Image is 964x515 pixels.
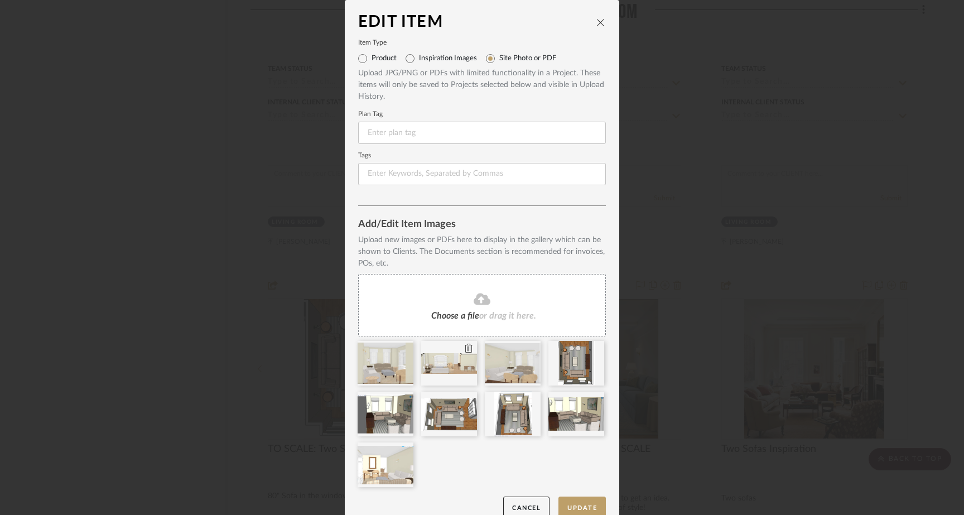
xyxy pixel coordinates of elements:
mat-radio-group: Select item type [358,50,606,68]
label: Inspiration Images [419,54,477,63]
button: close [596,17,606,27]
input: Enter plan tag [358,122,606,144]
span: or drag it here. [479,311,536,320]
div: Add/Edit Item Images [358,219,606,230]
div: Upload new images or PDFs here to display in the gallery which can be shown to Clients. The Docum... [358,234,606,269]
input: Enter Keywords, Separated by Commas [358,163,606,185]
label: Plan Tag [358,112,606,117]
label: Item Type [358,40,606,46]
div: Upload JPG/PNG or PDFs with limited functionality in a Project. These items will only be saved to... [358,68,606,103]
label: Tags [358,153,606,158]
span: Choose a file [431,311,479,320]
div: Edit Item [358,13,596,31]
label: Product [372,54,397,63]
label: Site Photo or PDF [499,54,556,63]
